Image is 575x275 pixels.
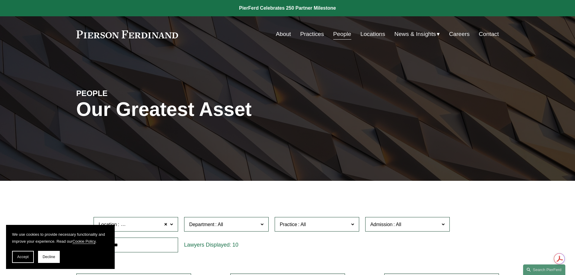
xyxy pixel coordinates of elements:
[38,251,60,263] button: Decline
[72,239,96,244] a: Cookie Policy
[370,222,393,227] span: Admission
[360,28,385,40] a: Locations
[76,88,182,98] h4: PEOPLE
[333,28,351,40] a: People
[300,28,324,40] a: Practices
[395,28,440,40] a: folder dropdown
[523,264,565,275] a: Search this site
[12,231,109,245] p: We use cookies to provide necessary functionality and improve your experience. Read our .
[280,222,297,227] span: Practice
[479,28,499,40] a: Contact
[6,225,115,269] section: Cookie banner
[17,255,29,259] span: Accept
[76,98,358,120] h1: Our Greatest Asset
[189,222,215,227] span: Department
[276,28,291,40] a: About
[43,255,55,259] span: Decline
[232,242,238,248] span: 10
[449,28,470,40] a: Careers
[99,222,117,227] span: Location
[120,221,171,229] span: [GEOGRAPHIC_DATA]
[395,29,436,40] span: News & Insights
[12,251,34,263] button: Accept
